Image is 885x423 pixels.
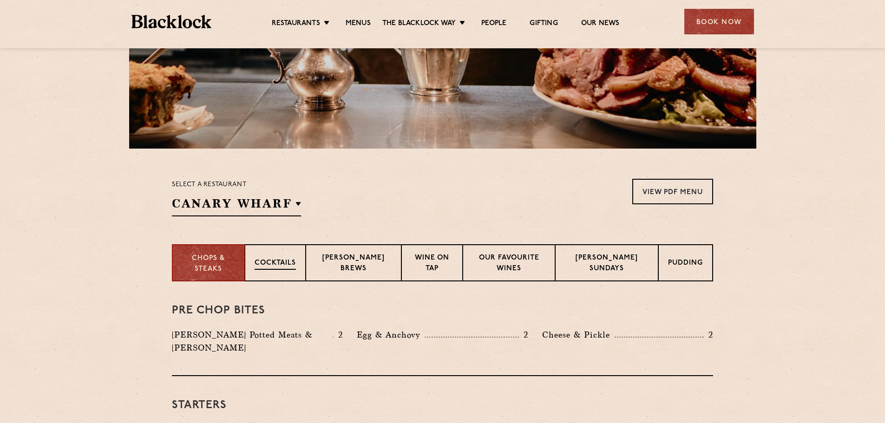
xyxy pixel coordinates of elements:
[131,15,212,28] img: BL_Textured_Logo-footer-cropped.svg
[172,179,301,191] p: Select a restaurant
[565,253,649,275] p: [PERSON_NAME] Sundays
[668,258,703,270] p: Pudding
[530,19,557,29] a: Gifting
[172,305,713,317] h3: Pre Chop Bites
[182,254,235,274] p: Chops & Steaks
[481,19,506,29] a: People
[172,195,301,216] h2: Canary Wharf
[334,329,343,341] p: 2
[315,253,392,275] p: [PERSON_NAME] Brews
[272,19,320,29] a: Restaurants
[472,253,546,275] p: Our favourite wines
[172,399,713,411] h3: Starters
[684,9,754,34] div: Book Now
[519,329,528,341] p: 2
[704,329,713,341] p: 2
[255,258,296,270] p: Cocktails
[382,19,456,29] a: The Blacklock Way
[411,253,452,275] p: Wine on Tap
[172,328,333,354] p: [PERSON_NAME] Potted Meats & [PERSON_NAME]
[357,328,425,341] p: Egg & Anchovy
[346,19,371,29] a: Menus
[581,19,620,29] a: Our News
[542,328,615,341] p: Cheese & Pickle
[632,179,713,204] a: View PDF Menu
